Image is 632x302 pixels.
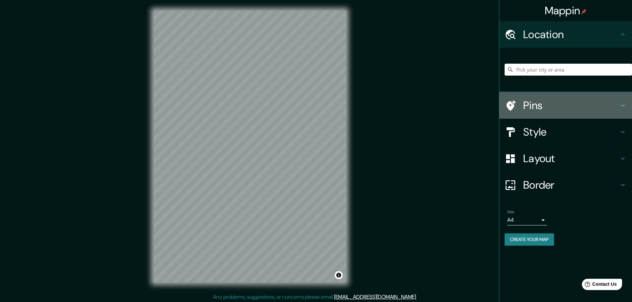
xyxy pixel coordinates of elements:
[335,271,343,279] button: Toggle attribution
[523,152,619,165] h4: Layout
[154,11,346,282] canvas: Map
[523,125,619,139] h4: Style
[523,178,619,192] h4: Border
[505,64,632,76] input: Pick your city or area
[418,293,419,301] div: .
[581,9,587,14] img: pin-icon.png
[499,119,632,145] div: Style
[499,145,632,172] div: Layout
[213,293,417,301] p: Any problems, suggestions, or concerns please email .
[334,293,416,300] a: [EMAIL_ADDRESS][DOMAIN_NAME]
[507,209,514,215] label: Size
[523,99,619,112] h4: Pins
[417,293,418,301] div: .
[573,276,625,295] iframe: Help widget launcher
[499,21,632,48] div: Location
[505,233,554,246] button: Create your map
[499,92,632,119] div: Pins
[523,28,619,41] h4: Location
[545,4,587,17] h4: Mappin
[507,215,547,225] div: A4
[499,172,632,198] div: Border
